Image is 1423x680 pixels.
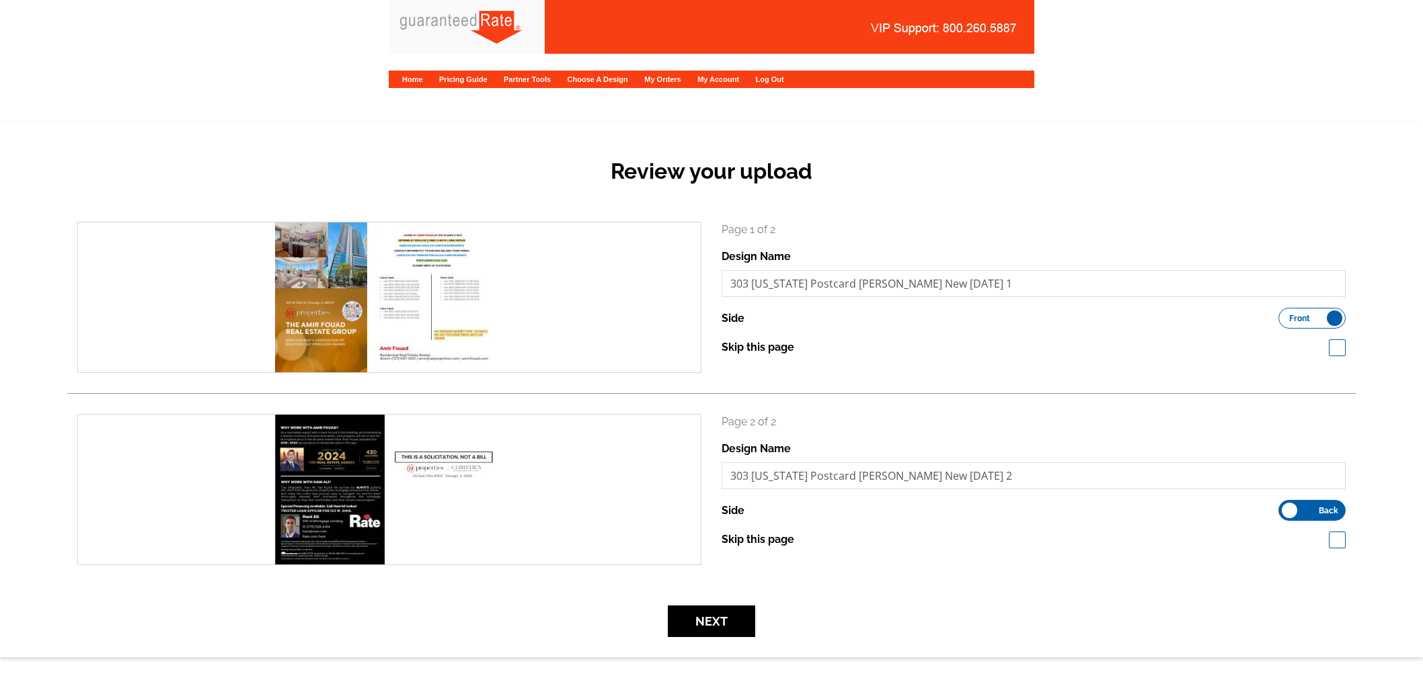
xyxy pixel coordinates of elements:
[722,339,794,355] label: Skip this page
[439,75,488,83] a: Pricing Guide
[722,414,1346,430] p: Page 2 of 2
[644,75,681,83] a: My Orders
[504,75,551,83] a: Partner Tools
[722,249,791,265] label: Design Name
[722,222,1346,238] p: Page 1 of 2
[722,532,794,548] label: Skip this page
[722,270,1346,297] input: File Name
[722,462,1346,489] input: File Name
[722,310,744,327] label: Side
[1319,507,1338,514] span: Back
[668,605,755,637] button: Next
[1289,315,1310,322] span: Front
[67,159,1356,184] h2: Review your upload
[402,75,423,83] a: Home
[756,75,784,83] a: Log Out
[722,503,744,519] label: Side
[568,75,628,83] a: Choose A Design
[697,75,739,83] a: My Account
[722,441,791,457] label: Design Name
